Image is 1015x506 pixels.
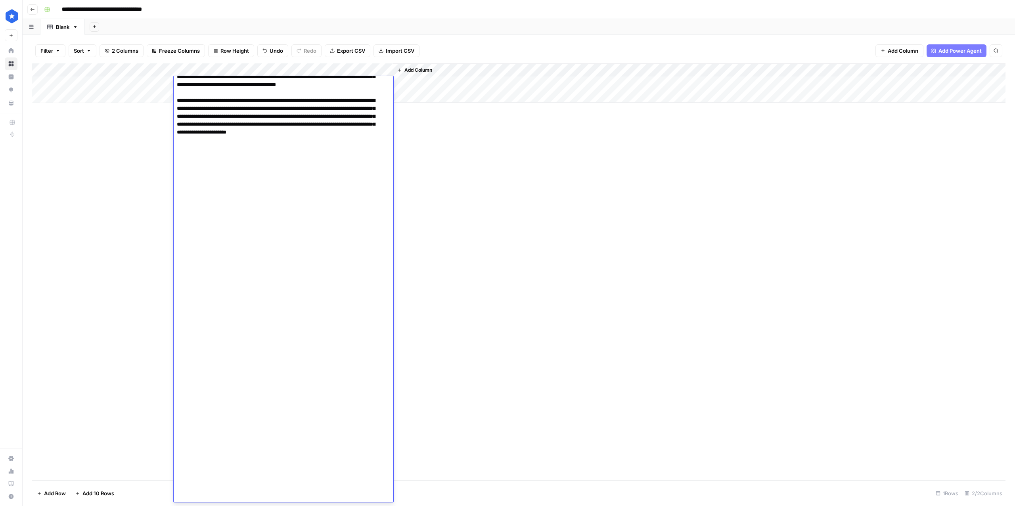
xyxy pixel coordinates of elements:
[386,47,414,55] span: Import CSV
[325,44,370,57] button: Export CSV
[938,47,982,55] span: Add Power Agent
[74,47,84,55] span: Sort
[933,487,961,500] div: 1 Rows
[82,489,114,497] span: Add 10 Rows
[220,47,249,55] span: Row Height
[5,477,17,490] a: Learning Hub
[159,47,200,55] span: Freeze Columns
[5,57,17,70] a: Browse
[5,9,19,23] img: ConsumerAffairs Logo
[44,489,66,497] span: Add Row
[35,44,65,57] button: Filter
[40,19,85,35] a: Blank
[927,44,986,57] button: Add Power Agent
[404,67,432,74] span: Add Column
[961,487,1005,500] div: 2/2 Columns
[147,44,205,57] button: Freeze Columns
[5,6,17,26] button: Workspace: ConsumerAffairs
[32,487,71,500] button: Add Row
[394,65,435,75] button: Add Column
[5,490,17,503] button: Help + Support
[5,44,17,57] a: Home
[291,44,322,57] button: Redo
[270,47,283,55] span: Undo
[40,47,53,55] span: Filter
[257,44,288,57] button: Undo
[100,44,144,57] button: 2 Columns
[71,487,119,500] button: Add 10 Rows
[875,44,923,57] button: Add Column
[56,23,69,31] div: Blank
[208,44,254,57] button: Row Height
[888,47,918,55] span: Add Column
[304,47,316,55] span: Redo
[5,452,17,465] a: Settings
[69,44,96,57] button: Sort
[337,47,365,55] span: Export CSV
[5,71,17,83] a: Insights
[5,465,17,477] a: Usage
[373,44,419,57] button: Import CSV
[5,97,17,109] a: Your Data
[5,84,17,96] a: Opportunities
[112,47,138,55] span: 2 Columns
